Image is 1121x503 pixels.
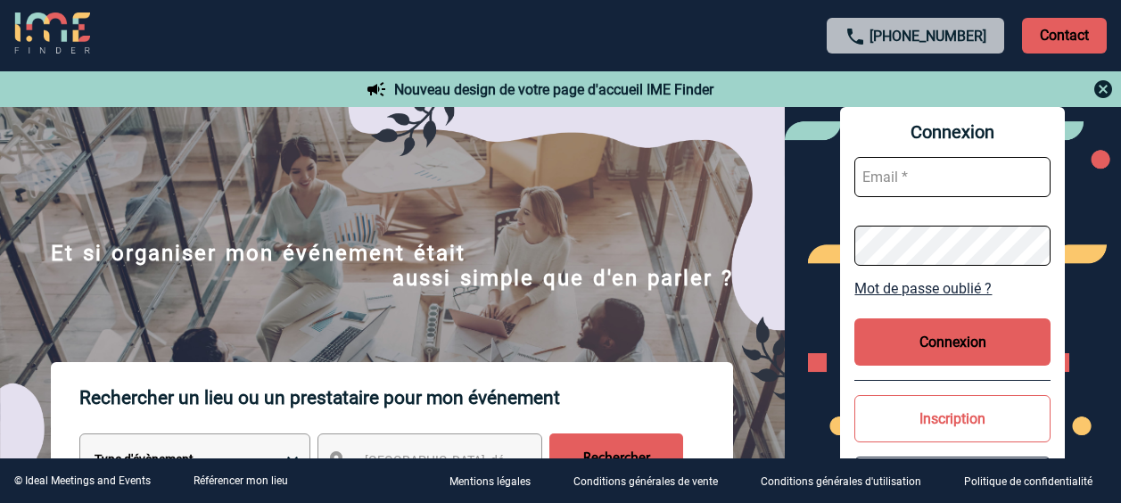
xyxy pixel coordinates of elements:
[573,476,718,489] p: Conditions générales de vente
[761,476,921,489] p: Conditions générales d'utilisation
[854,280,1051,297] a: Mot de passe oublié ?
[870,28,986,45] a: [PHONE_NUMBER]
[950,473,1121,490] a: Politique de confidentialité
[549,433,683,483] input: Rechercher
[854,121,1051,143] span: Connexion
[14,474,151,487] div: © Ideal Meetings and Events
[964,476,1092,489] p: Politique de confidentialité
[449,476,531,489] p: Mentions légales
[854,318,1051,366] button: Connexion
[559,473,746,490] a: Conditions générales de vente
[194,474,288,487] a: Référencer mon lieu
[79,362,733,433] p: Rechercher un lieu ou un prestataire pour mon événement
[435,473,559,490] a: Mentions légales
[854,395,1051,442] button: Inscription
[1022,18,1107,54] p: Contact
[854,157,1051,197] input: Email *
[365,453,613,467] span: [GEOGRAPHIC_DATA], département, région...
[746,473,950,490] a: Conditions générales d'utilisation
[845,26,866,47] img: call-24-px.png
